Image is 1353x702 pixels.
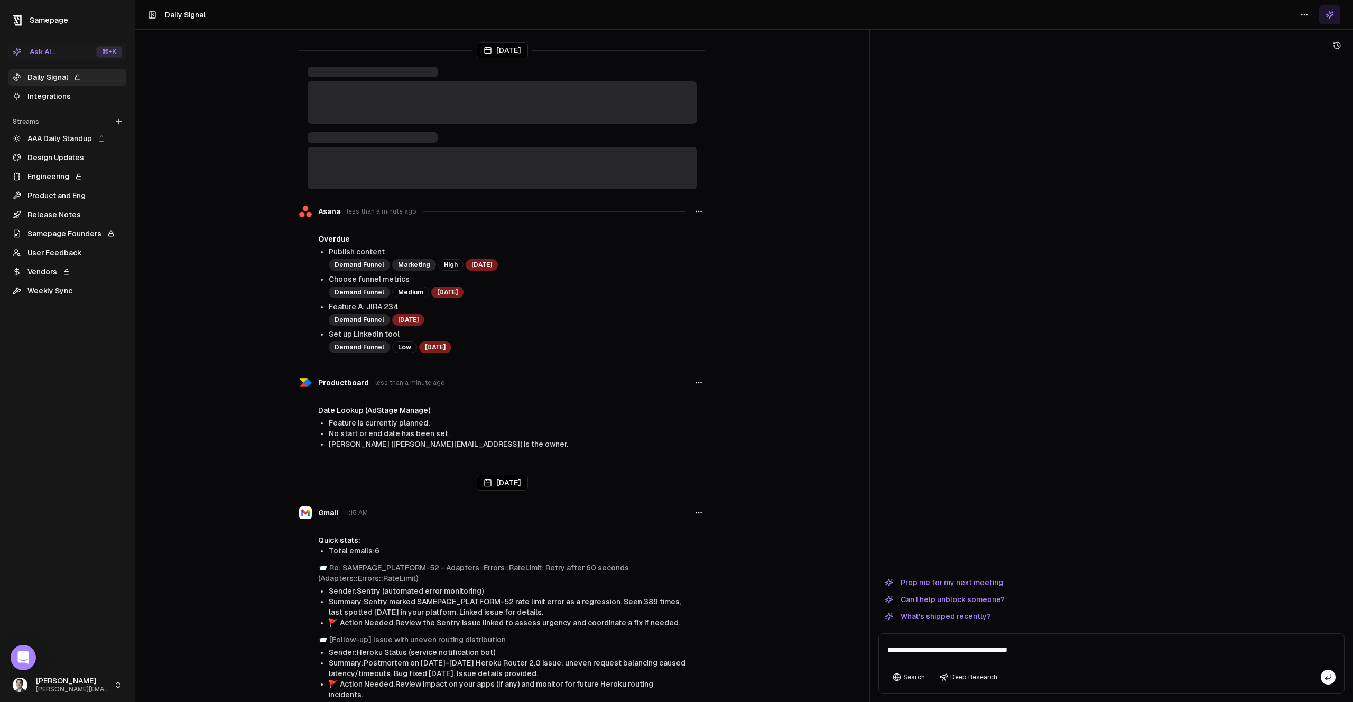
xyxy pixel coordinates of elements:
[329,586,686,596] li: Sender: Sentry (automated error monitoring)
[392,287,429,298] div: Medium
[318,405,686,415] h4: Date Lookup (AdStage Manage)
[347,207,416,216] span: less than a minute ago
[392,341,417,353] div: Low
[329,259,390,271] div: Demand Funnel
[392,314,424,326] div: [DATE]
[329,330,400,338] a: Set up LinkedIn tool
[329,429,450,438] span: No start or end date has been set.
[466,259,498,271] div: [DATE]
[8,187,126,204] a: Product and Eng
[329,679,686,700] li: Action Needed: Review impact on your apps (if any) and monitor for future Heroku routing incidents.
[318,507,338,518] span: Gmail
[299,506,312,519] img: Gmail
[8,282,126,299] a: Weekly Sync
[329,302,399,311] a: Feature A: JIRA 234
[329,314,390,326] div: Demand Funnel
[318,564,629,583] a: Re: SAMEPAGE_PLATFORM-52 - Adapters::Errors::RateLimit: Retry after 60 seconds (Adapters::Errors:...
[345,509,368,517] span: 11:15 AM
[329,680,338,688] span: flag
[329,617,686,628] li: Action Needed: Review the Sentry issue linked to assess urgency and coordinate a fix if needed.
[8,672,126,698] button: [PERSON_NAME][PERSON_NAME][EMAIL_ADDRESS]
[934,670,1003,685] button: Deep Research
[329,596,686,617] li: Summary: Sentry marked SAMEPAGE_PLATFORM-52 rate limit error as a regression. Seen 389 times, las...
[318,234,686,244] h4: Overdue
[318,206,340,217] span: Asana
[13,47,56,57] div: Ask AI...
[329,419,430,427] span: Feature is currently planned.
[318,635,327,644] span: envelope
[878,593,1011,606] button: Can I help unblock someone?
[329,341,390,353] div: Demand Funnel
[13,678,27,692] img: _image
[329,635,506,644] a: [Follow-up] Issue with uneven routing distribution
[431,287,464,298] div: [DATE]
[8,225,126,242] a: Samepage Founders
[299,376,312,389] img: Productboard
[477,475,528,491] div: [DATE]
[8,88,126,105] a: Integrations
[8,149,126,166] a: Design Updates
[878,610,997,623] button: What's shipped recently?
[329,658,686,679] li: Summary: Postmortem on [DATE]-[DATE] Heroku Router 2.0 issue; uneven request balancing caused lat...
[438,259,464,271] div: High
[30,16,68,24] span: Samepage
[329,546,686,556] li: Total emails: 6
[8,43,126,60] button: Ask AI...⌘+K
[8,130,126,147] a: AAA Daily Standup
[8,69,126,86] a: Daily Signal
[8,244,126,261] a: User Feedback
[375,378,445,387] span: less than a minute ago
[329,440,568,448] span: [PERSON_NAME] ([PERSON_NAME][EMAIL_ADDRESS]) is the owner.
[96,46,122,58] div: ⌘ +K
[318,377,369,388] span: Productboard
[8,168,126,185] a: Engineering
[165,10,206,20] h1: Daily Signal
[329,647,686,658] li: Sender: Heroku Status (service notification bot)
[329,618,338,627] span: flag
[36,677,109,686] span: [PERSON_NAME]
[318,564,327,572] span: envelope
[477,42,528,58] div: [DATE]
[419,341,451,353] div: [DATE]
[329,247,385,256] a: Publish content
[8,113,126,130] div: Streams
[36,686,109,694] span: [PERSON_NAME][EMAIL_ADDRESS]
[318,535,686,546] div: Quick stats:
[8,263,126,280] a: Vendors
[299,206,312,218] img: Asana
[887,670,930,685] button: Search
[11,645,36,670] div: Open Intercom Messenger
[392,259,436,271] div: Marketing
[329,287,390,298] div: Demand Funnel
[8,206,126,223] a: Release Notes
[329,275,410,283] a: Choose funnel metrics
[878,576,1009,589] button: Prep me for my next meeting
